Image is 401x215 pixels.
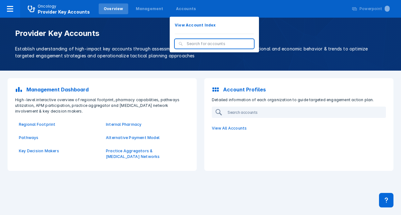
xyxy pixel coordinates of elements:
[38,3,57,9] p: Oncology
[104,6,123,12] div: Overview
[176,6,196,12] div: Accounts
[223,86,266,93] p: Account Profiles
[175,22,216,28] p: View Account Index
[11,97,193,114] p: High-level interactive overview of regional footprint, pharmacy capabilities, pathways utilizatio...
[187,41,250,47] input: Search for accounts
[106,135,185,141] a: Alternative Payment Model
[171,3,201,14] a: Accounts
[360,6,390,12] div: Powerpoint
[379,193,393,207] div: Contact Support
[225,107,385,117] input: Search accounts
[99,3,128,14] a: Overview
[208,122,390,135] a: View All Accounts
[19,148,98,154] a: Key Decision Makers
[106,148,185,160] a: Practice Aggregators & [MEDICAL_DATA] Networks
[15,45,386,59] p: Establish understanding of high-impact key accounts through assessment of indication-specific cli...
[208,97,390,103] p: Detailed information of each organization to guide targeted engagement action plan.
[208,82,390,97] a: Account Profiles
[11,82,193,97] a: Management Dashboard
[19,122,98,127] a: Regional Footprint
[19,135,98,141] a: Pathways
[26,86,89,93] p: Management Dashboard
[131,3,168,14] a: Management
[38,9,90,15] span: Provider Key Accounts
[136,6,163,12] div: Management
[170,20,259,30] button: View Account Index
[106,122,185,127] a: Internal Pharmacy
[15,29,386,38] h1: Provider Key Accounts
